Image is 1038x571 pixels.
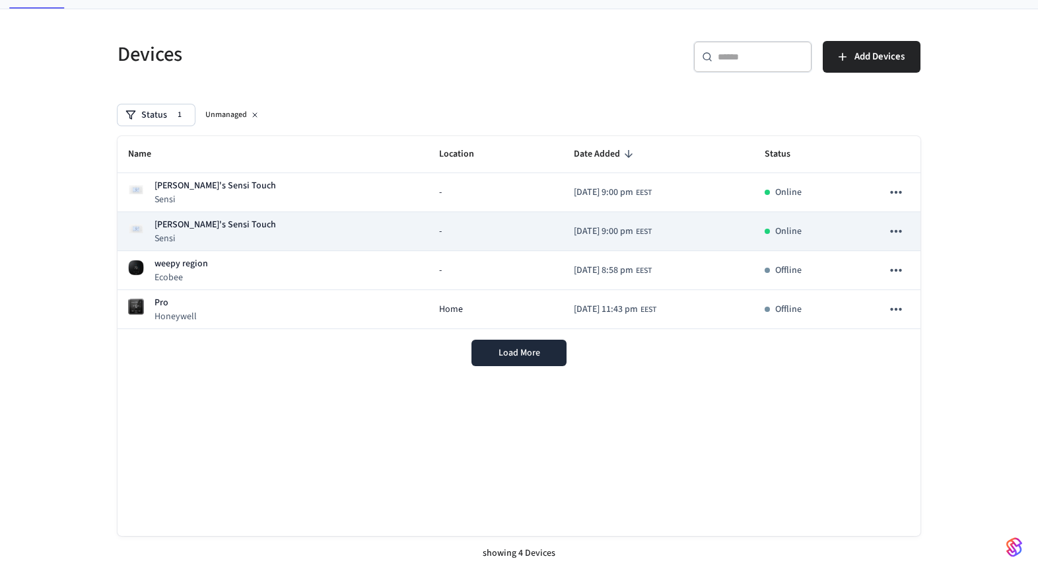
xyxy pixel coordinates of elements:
[155,218,276,232] p: [PERSON_NAME]'s Sensi Touch
[574,303,656,317] div: Europe/Kiev
[640,304,656,316] span: EEST
[128,144,168,165] span: Name
[118,536,920,571] div: showing 4 Devices
[118,41,511,68] h5: Devices
[439,303,463,317] span: Home
[471,340,567,366] button: Load More
[128,260,144,276] img: Ecobee 3 Lite Thermostat
[172,108,187,122] span: 1
[574,144,637,165] span: Date Added
[439,264,442,278] span: -
[574,264,652,278] div: Europe/Kiev
[128,221,144,237] img: Sensi Smart Thermostat (White)
[155,296,197,310] p: Pro
[636,226,652,238] span: EEST
[775,303,802,317] p: Offline
[1006,537,1022,558] img: SeamLogoGradient.69752ec5.svg
[636,265,652,277] span: EEST
[118,104,195,126] button: Status1
[636,187,652,199] span: EEST
[118,136,920,329] table: sticky table
[775,264,802,278] p: Offline
[574,186,633,200] span: [DATE] 9:00 pm
[155,193,276,206] p: Sensi
[823,41,920,73] button: Add Devices
[155,310,197,323] p: Honeywell
[854,48,905,65] span: Add Devices
[439,186,442,200] span: -
[765,144,808,165] span: Status
[155,232,276,245] p: Sensi
[439,144,491,165] span: Location
[574,225,633,239] span: [DATE] 9:00 pm
[574,225,652,239] div: Europe/Kiev
[128,182,144,198] img: Sensi Smart Thermostat (White)
[439,225,442,239] span: -
[574,303,638,317] span: [DATE] 11:43 pm
[775,225,802,239] p: Online
[499,346,540,360] span: Load More
[200,107,265,123] div: Unmanaged
[155,179,276,193] p: [PERSON_NAME]'s Sensi Touch
[155,271,208,284] p: Ecobee
[574,186,652,200] div: Europe/Kiev
[155,257,208,271] p: weepy region
[128,299,144,315] img: Honeywell Thermostat
[775,186,802,200] p: Online
[574,264,633,278] span: [DATE] 8:58 pm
